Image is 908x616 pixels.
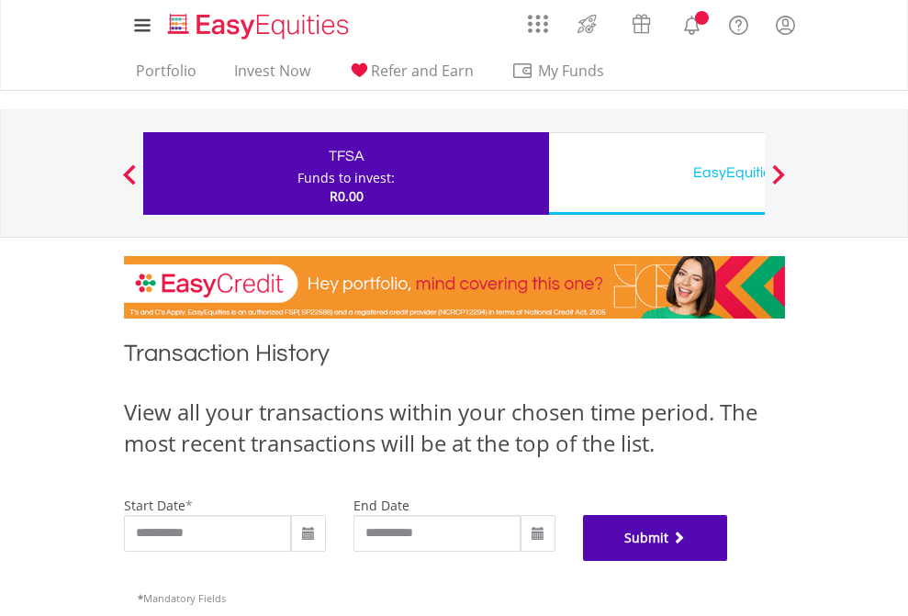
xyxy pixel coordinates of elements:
[330,187,364,205] span: R0.00
[353,497,409,514] label: end date
[511,59,632,83] span: My Funds
[715,5,762,41] a: FAQ's and Support
[111,174,148,192] button: Previous
[124,337,785,378] h1: Transaction History
[762,5,809,45] a: My Profile
[154,143,538,169] div: TFSA
[164,11,356,41] img: EasyEquities_Logo.png
[161,5,356,41] a: Home page
[124,497,185,514] label: start date
[516,5,560,34] a: AppsGrid
[138,591,226,605] span: Mandatory Fields
[583,515,728,561] button: Submit
[227,62,318,90] a: Invest Now
[528,14,548,34] img: grid-menu-icon.svg
[614,5,668,39] a: Vouchers
[341,62,481,90] a: Refer and Earn
[124,397,785,460] div: View all your transactions within your chosen time period. The most recent transactions will be a...
[668,5,715,41] a: Notifications
[626,9,656,39] img: vouchers-v2.svg
[572,9,602,39] img: thrive-v2.svg
[124,256,785,319] img: EasyCredit Promotion Banner
[129,62,204,90] a: Portfolio
[760,174,797,192] button: Next
[297,169,395,187] div: Funds to invest:
[371,61,474,81] span: Refer and Earn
